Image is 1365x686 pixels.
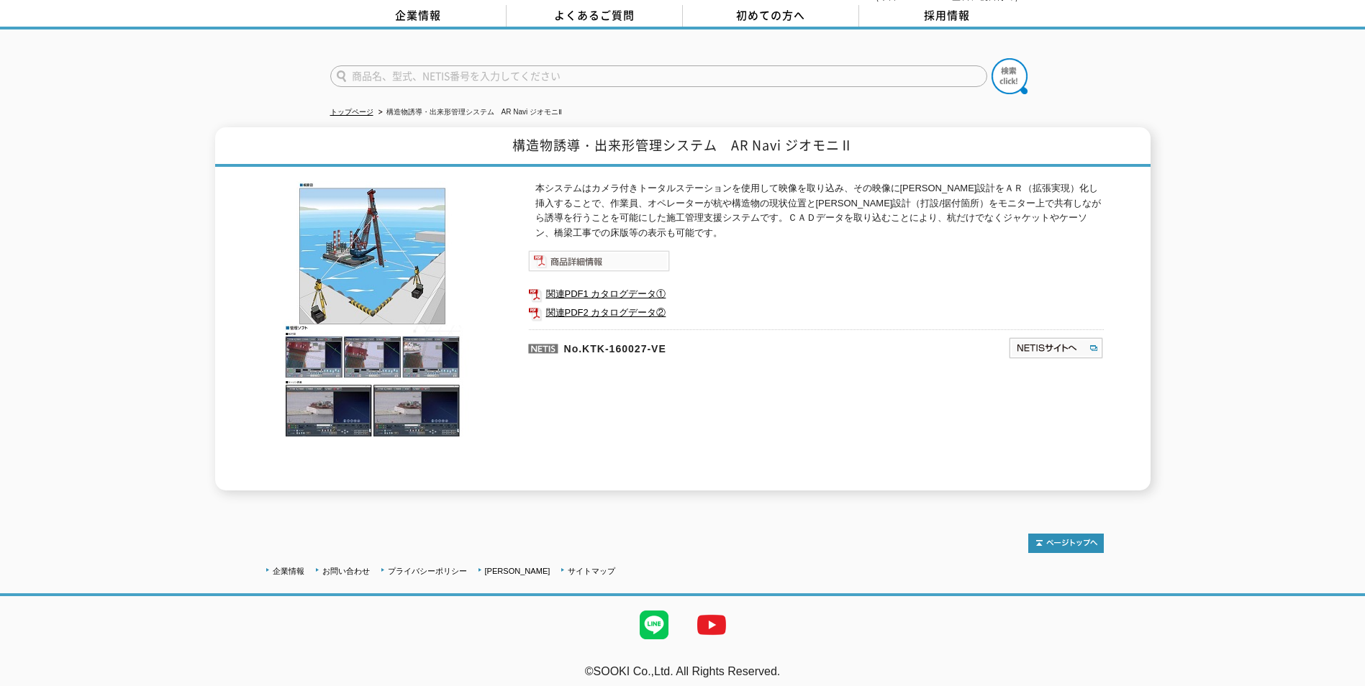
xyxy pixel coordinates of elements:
img: 構造物誘導・出来形管理システム AR Navi ジオモニⅡ [262,181,485,438]
a: 関連PDF1 カタログデータ① [528,285,1104,303]
img: btn_search.png [992,58,1028,94]
a: 企業情報 [330,5,507,27]
p: No.KTK-160027-VE [528,329,869,364]
a: 企業情報 [273,567,304,575]
img: トップページへ [1028,534,1104,553]
a: プライバシーポリシー [388,567,467,575]
a: 関連PDF2 カタログデータ② [528,303,1104,322]
a: 初めての方へ [683,5,859,27]
img: YouTube [683,596,740,654]
a: お問い合わせ [322,567,370,575]
img: NETISサイトへ [1008,337,1104,360]
span: 初めての方へ [736,7,805,23]
a: 採用情報 [859,5,1035,27]
a: サイトマップ [568,567,615,575]
input: 商品名、型式、NETIS番号を入力してください [330,65,987,87]
li: 構造物誘導・出来形管理システム AR Navi ジオモニⅡ [376,105,562,120]
a: 商品詳細情報システム [528,258,670,269]
p: 本システムはカメラ付きトータルステーションを使用して映像を取り込み、その映像に[PERSON_NAME]設計をＡＲ（拡張実現）化し挿入することで、作業員、オペレーターが杭や構造物の現状位置と[P... [535,181,1104,241]
a: よくあるご質問 [507,5,683,27]
img: LINE [625,596,683,654]
a: [PERSON_NAME] [485,567,550,575]
h1: 構造物誘導・出来形管理システム AR Navi ジオモニⅡ [215,127,1151,167]
img: 商品詳細情報システム [528,250,670,272]
a: トップページ [330,108,373,116]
